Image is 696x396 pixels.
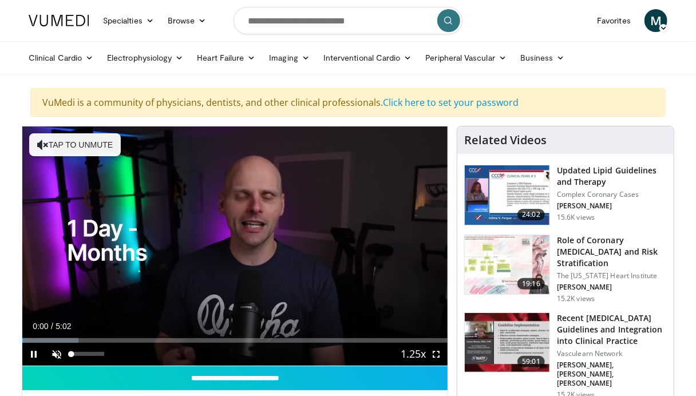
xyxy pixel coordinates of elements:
[161,9,213,32] a: Browse
[465,235,549,295] img: 1efa8c99-7b8a-4ab5-a569-1c219ae7bd2c.150x105_q85_crop-smart_upscale.jpg
[22,338,448,343] div: Progress Bar
[402,343,425,366] button: Playback Rate
[464,235,667,303] a: 19:16 Role of Coronary [MEDICAL_DATA] and Risk Stratification The [US_STATE] Heart Institute [PER...
[557,361,667,388] p: [PERSON_NAME], [PERSON_NAME], [PERSON_NAME]
[71,352,104,356] div: Volume Level
[557,283,667,292] p: [PERSON_NAME]
[22,343,45,366] button: Pause
[190,46,262,69] a: Heart Failure
[100,46,190,69] a: Electrophysiology
[517,278,545,290] span: 19:16
[22,46,100,69] a: Clinical Cardio
[56,322,71,331] span: 5:02
[29,133,121,156] button: Tap to unmute
[29,15,89,26] img: VuMedi Logo
[464,133,547,147] h4: Related Videos
[557,213,595,222] p: 15.6K views
[234,7,462,34] input: Search topics, interventions
[557,165,667,188] h3: Updated Lipid Guidelines and Therapy
[262,46,317,69] a: Imaging
[30,88,666,117] div: VuMedi is a community of physicians, dentists, and other clinical professionals.
[96,9,161,32] a: Specialties
[419,46,513,69] a: Peripheral Vascular
[517,356,545,367] span: 59:01
[590,9,638,32] a: Favorites
[33,322,48,331] span: 0:00
[644,9,667,32] a: M
[517,209,545,220] span: 24:02
[557,190,667,199] p: Complex Coronary Cases
[464,165,667,225] a: 24:02 Updated Lipid Guidelines and Therapy Complex Coronary Cases [PERSON_NAME] 15.6K views
[557,349,667,358] p: Vasculearn Network
[51,322,53,331] span: /
[45,343,68,366] button: Unmute
[557,271,667,280] p: The [US_STATE] Heart Institute
[557,235,667,269] h3: Role of Coronary [MEDICAL_DATA] and Risk Stratification
[557,201,667,211] p: [PERSON_NAME]
[22,126,448,366] video-js: Video Player
[383,96,519,109] a: Click here to set your password
[557,294,595,303] p: 15.2K views
[317,46,419,69] a: Interventional Cardio
[557,312,667,347] h3: Recent [MEDICAL_DATA] Guidelines and Integration into Clinical Practice
[465,313,549,373] img: 87825f19-cf4c-4b91-bba1-ce218758c6bb.150x105_q85_crop-smart_upscale.jpg
[513,46,572,69] a: Business
[465,165,549,225] img: 77f671eb-9394-4acc-bc78-a9f077f94e00.150x105_q85_crop-smart_upscale.jpg
[425,343,448,366] button: Fullscreen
